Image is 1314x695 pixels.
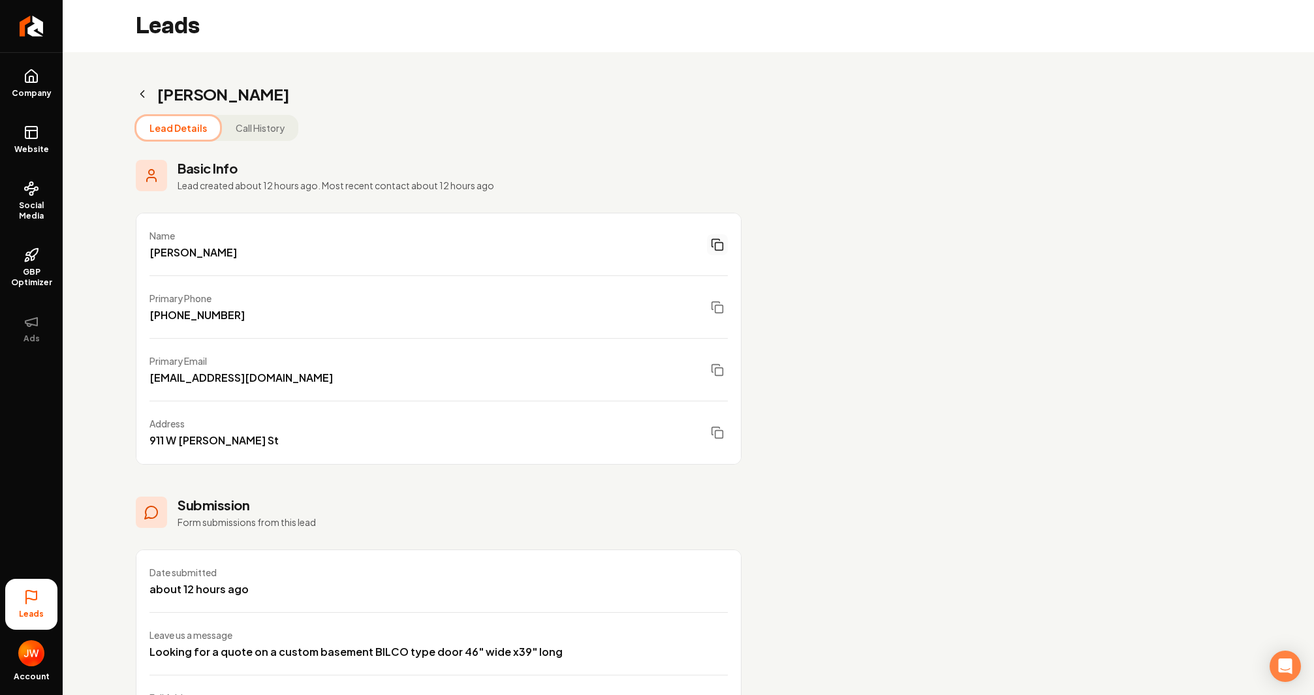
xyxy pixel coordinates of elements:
img: Rebolt Logo [20,16,44,37]
div: [EMAIL_ADDRESS][DOMAIN_NAME] [149,370,333,386]
a: Leads [5,579,57,630]
span: Leads [19,609,44,619]
h3: Basic Info [178,159,742,178]
div: Primary Email [149,354,333,367]
span: Website [9,144,54,155]
span: Ads [18,333,45,344]
span: GBP Optimizer [5,267,57,288]
a: Company [5,58,57,109]
div: Name [149,229,237,242]
div: Looking for a quote on a custom basement BILCO type door 46" wide x39" long [149,644,563,660]
span: Company [7,88,57,99]
p: Form submissions from this lead [178,516,316,529]
img: John Williams [18,640,44,666]
button: Ads [5,303,57,354]
div: Open Intercom Messenger [1270,651,1301,682]
span: Account [14,672,50,682]
div: Date submitted [149,566,249,579]
a: Social Media [5,170,57,232]
a: Website [5,114,57,165]
div: [PERSON_NAME] [149,245,237,260]
div: about 12 hours ago [149,581,249,597]
div: Leave us a message [149,628,563,641]
button: Lead Details [136,116,220,140]
div: Address [149,417,279,430]
div: 911 W [PERSON_NAME] St [149,433,279,448]
button: Call History [223,116,298,140]
span: Social Media [5,200,57,221]
h3: Submission [178,496,316,514]
h2: [PERSON_NAME] [136,84,742,104]
a: GBP Optimizer [5,237,57,298]
p: Lead created about 12 hours ago. Most recent contact about 12 hours ago [178,179,742,192]
button: Open user button [18,635,44,666]
h2: Leads [136,13,200,39]
div: Primary Phone [149,292,245,305]
div: [PHONE_NUMBER] [149,307,245,323]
